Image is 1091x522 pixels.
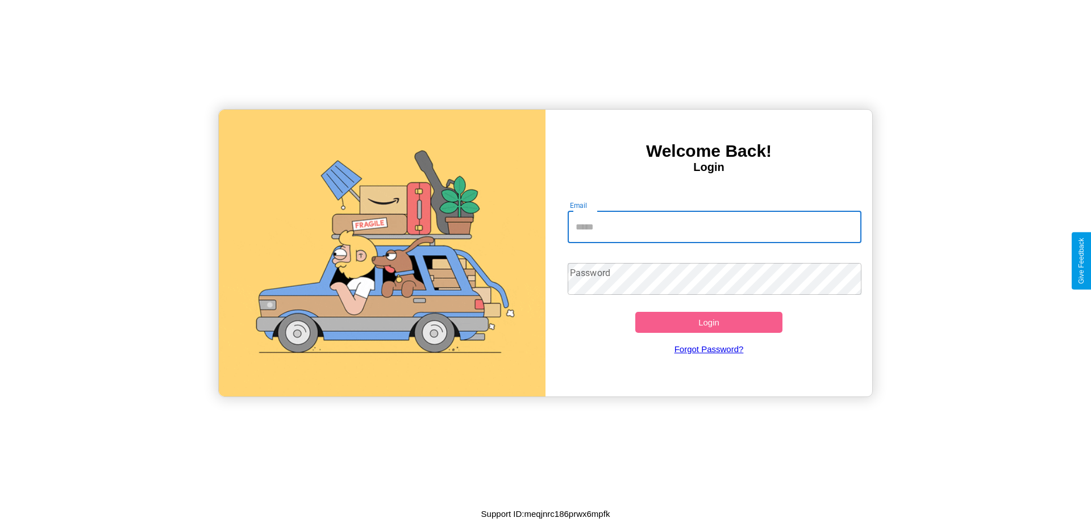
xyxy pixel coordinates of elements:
[219,110,545,396] img: gif
[481,506,610,521] p: Support ID: meqjnrc186prwx6mpfk
[570,201,588,210] label: Email
[545,161,872,174] h4: Login
[545,141,872,161] h3: Welcome Back!
[562,333,856,365] a: Forgot Password?
[1077,238,1085,284] div: Give Feedback
[635,312,782,333] button: Login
